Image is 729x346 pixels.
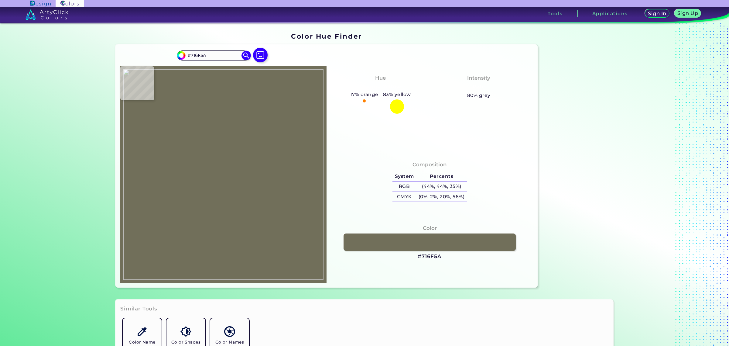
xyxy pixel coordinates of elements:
h5: Percents [416,171,467,182]
h5: (44%, 44%, 35%) [416,182,467,192]
h3: Orangy Yellow [357,83,404,91]
h3: Tools [548,11,563,16]
h5: RGB [392,182,416,192]
h4: Intensity [467,74,490,82]
h5: System [392,171,416,182]
input: type color.. [186,51,242,60]
img: logo_artyclick_colors_white.svg [26,9,68,20]
h5: CMYK [392,192,416,202]
h4: Color [423,224,437,233]
h4: Hue [375,74,386,82]
h3: Applications [592,11,628,16]
h3: Similar Tools [120,305,157,313]
h5: 80% grey [467,92,491,99]
h3: Pale [470,83,488,91]
img: icon search [241,51,251,60]
img: icon picture [253,48,268,62]
img: icon_color_names_dictionary.svg [224,326,235,337]
img: cbe5ed70-9bcc-4e76-911e-bb046201242d [123,69,323,280]
h1: Color Hue Finder [291,32,362,41]
img: icon_color_name_finder.svg [137,326,147,337]
img: icon_color_shades.svg [180,326,191,337]
a: Sign In [646,10,669,17]
a: Sign Up [676,10,700,17]
h5: 83% yellow [381,91,413,99]
h5: Sign Up [678,11,697,16]
h5: (0%, 2%, 20%, 56%) [416,192,467,202]
h5: 17% orange [348,91,381,99]
h5: Sign In [649,11,665,16]
h3: #716F5A [418,253,442,260]
img: ArtyClick Design logo [30,1,51,6]
h4: Composition [412,160,447,169]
